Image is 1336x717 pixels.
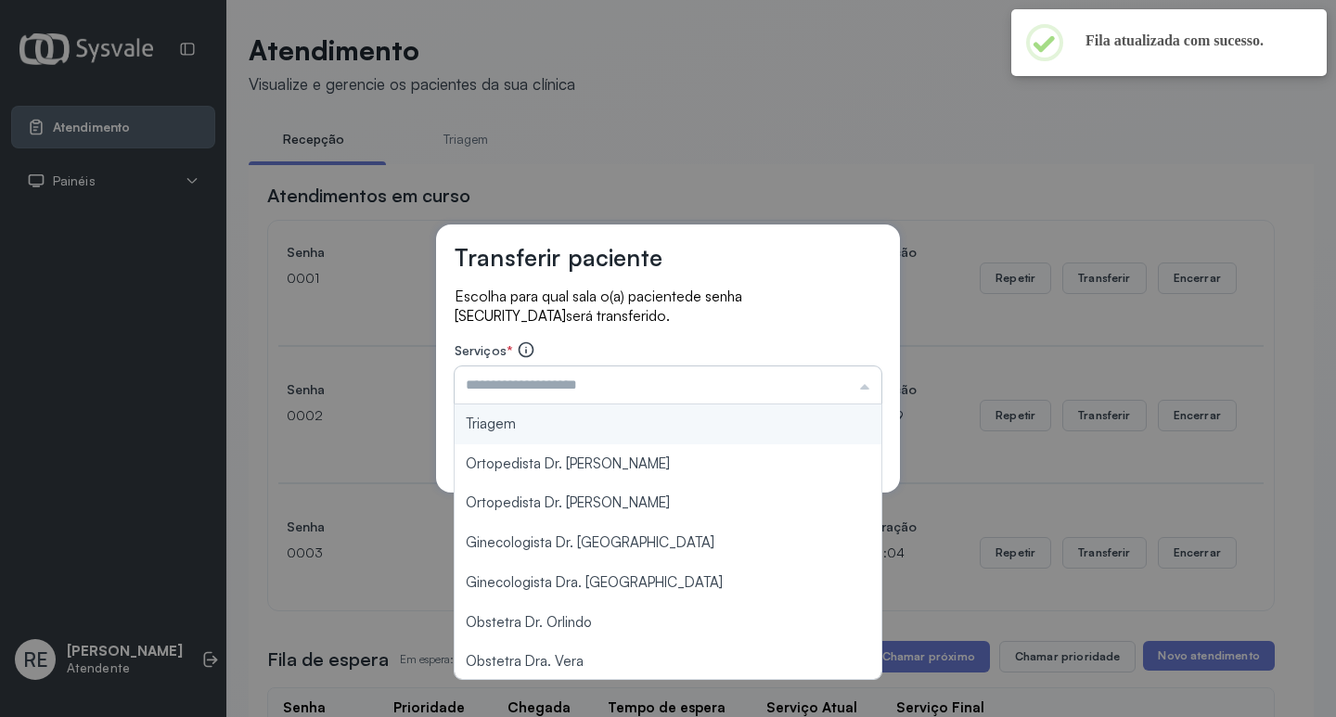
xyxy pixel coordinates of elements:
li: Ortopedista Dr. [PERSON_NAME] [455,483,881,523]
p: Escolha para qual sala o(a) paciente será transferido. [455,287,881,326]
li: Obstetra Dr. Orlindo [455,603,881,643]
li: Obstetra Dra. Vera [455,642,881,682]
h2: Fila atualizada com sucesso. [1085,32,1297,50]
li: Ortopedista Dr. [PERSON_NAME] [455,444,881,484]
span: Serviços [455,342,507,358]
li: Triagem [455,404,881,444]
li: Ginecologista Dr. [GEOGRAPHIC_DATA] [455,523,881,563]
h3: Transferir paciente [455,243,662,272]
li: Ginecologista Dra. [GEOGRAPHIC_DATA] [455,563,881,603]
span: de senha [SECURITY_DATA] [455,288,742,325]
